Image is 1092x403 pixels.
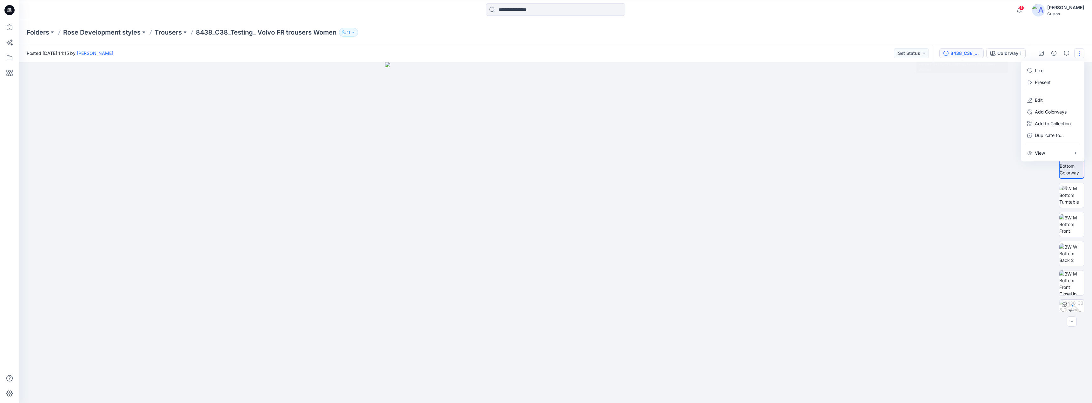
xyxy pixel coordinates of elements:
[950,50,980,57] div: 8438_C38_Testing_ Volvo FR trousers Women
[1047,11,1084,16] div: Guston
[1047,4,1084,11] div: [PERSON_NAME]
[196,28,336,37] p: 8438_C38_Testing_ Volvo FR trousers Women
[1060,156,1084,176] img: BW M Bottom Colorway
[1035,108,1067,115] p: Add Colorways
[1059,244,1084,263] img: BW W Bottom Back 2
[385,62,726,403] img: eyJhbGciOiJIUzI1NiIsImtpZCI6IjAiLCJzbHQiOiJzZXMiLCJ0eXAiOiJKV1QifQ.eyJkYXRhIjp7InR5cGUiOiJzdG9yYW...
[1035,120,1071,127] p: Add to Collection
[1035,67,1043,74] p: Like
[1035,132,1064,139] p: Duplicate to...
[347,29,350,36] p: 11
[1035,79,1051,86] a: Present
[1035,97,1043,103] a: Edit
[27,50,113,56] span: Posted [DATE] 14:15 by
[1059,300,1084,324] img: 8438_C38_Testing_ Volvo FR trousers Women Colorway 1
[27,28,49,37] a: Folders
[155,28,182,37] a: Trousers
[1019,5,1024,10] span: 1
[939,48,984,58] button: 8438_C38_Testing_ Volvo FR trousers Women
[1059,270,1084,295] img: BW M Bottom Front CloseUp
[1035,150,1045,156] p: View
[339,28,358,37] button: 11
[1032,4,1045,16] img: avatar
[63,28,141,37] a: Rose Development styles
[1059,214,1084,234] img: BW M Bottom Front
[1049,48,1059,58] button: Details
[1059,185,1084,205] img: BW M Bottom Turntable
[997,50,1022,57] div: Colorway 1
[1064,309,1079,315] div: 2 %
[77,50,113,56] a: [PERSON_NAME]
[986,48,1026,58] button: Colorway 1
